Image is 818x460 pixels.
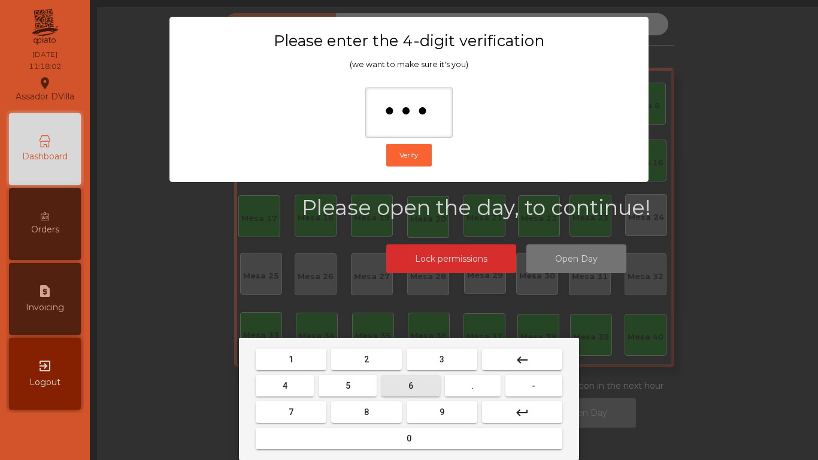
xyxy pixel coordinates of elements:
[346,381,350,391] span: 5
[408,381,413,391] span: 6
[471,381,474,391] span: .
[289,407,293,417] span: 7
[193,31,625,50] h3: Please enter the 4-digit verification
[440,407,444,417] span: 9
[283,381,287,391] span: 4
[532,381,535,391] span: -
[386,144,432,167] button: Verify
[515,353,529,367] mat-icon: keyboard_backspace
[364,355,369,364] span: 2
[515,405,529,420] mat-icon: keyboard_return
[407,434,411,443] span: 0
[440,355,444,364] span: 3
[289,355,293,364] span: 1
[364,407,369,417] span: 8
[350,60,468,69] span: (we want to make sure it's you)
